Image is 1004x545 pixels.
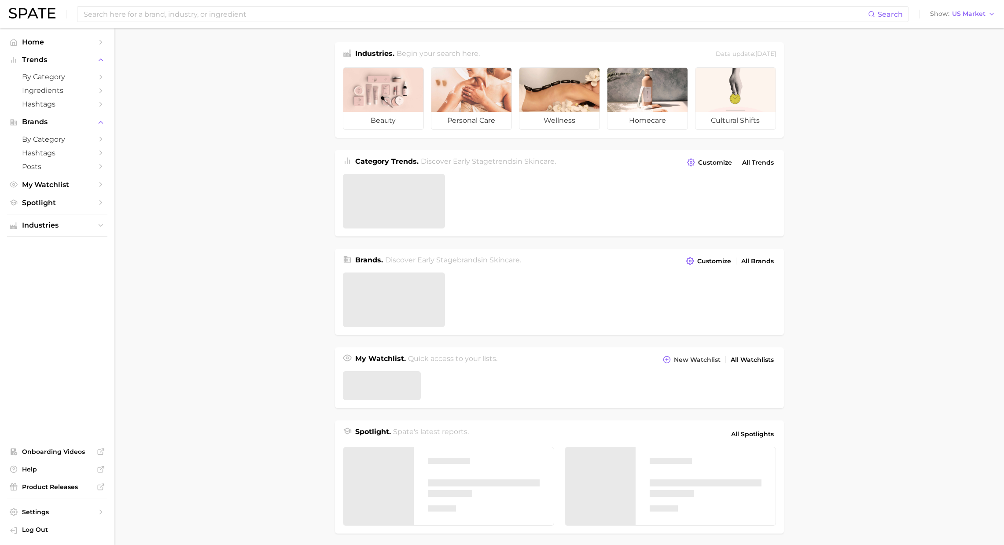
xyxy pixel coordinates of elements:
[397,48,480,60] h2: Begin your search here.
[739,255,776,267] a: All Brands
[742,159,774,166] span: All Trends
[22,221,92,229] span: Industries
[731,429,774,439] span: All Spotlights
[7,445,107,458] a: Onboarding Videos
[930,11,949,16] span: Show
[355,354,406,366] h1: My Watchlist.
[695,67,776,130] a: cultural shifts
[355,256,383,264] span: Brands .
[728,354,776,366] a: All Watchlists
[607,112,688,129] span: homecare
[408,354,497,366] h2: Quick access to your lists.
[607,67,688,130] a: homecare
[393,427,469,442] h2: Spate's latest reports.
[661,354,722,366] button: New Watchlist
[22,483,92,491] span: Product Releases
[431,67,512,130] a: personal care
[355,427,391,442] h1: Spotlight.
[83,7,868,22] input: Search here for a brand, industry, or ingredient
[385,256,521,264] span: Discover Early Stage brands in .
[7,505,107,519] a: Settings
[22,508,92,516] span: Settings
[524,157,555,166] span: skincare
[7,219,107,232] button: Industries
[7,133,107,146] a: by Category
[22,100,92,108] span: Hashtags
[952,11,986,16] span: US Market
[22,448,92,456] span: Onboarding Videos
[695,112,776,129] span: cultural shifts
[741,258,774,265] span: All Brands
[7,523,107,538] a: Log out. Currently logged in with e-mail jdurbin@soldejaneiro.com.
[7,70,107,84] a: by Category
[7,84,107,97] a: Ingredients
[878,10,903,18] span: Search
[731,356,774,364] span: All Watchlists
[431,112,511,129] span: personal care
[674,356,721,364] span: New Watchlist
[22,526,100,534] span: Log Out
[22,73,92,81] span: by Category
[697,258,731,265] span: Customize
[22,118,92,126] span: Brands
[928,8,997,20] button: ShowUS Market
[7,53,107,66] button: Trends
[7,115,107,129] button: Brands
[740,157,776,169] a: All Trends
[343,67,424,130] a: beauty
[519,112,599,129] span: wellness
[355,157,419,166] span: Category Trends .
[7,97,107,111] a: Hashtags
[729,427,776,442] a: All Spotlights
[519,67,600,130] a: wellness
[22,199,92,207] span: Spotlight
[7,178,107,191] a: My Watchlist
[685,156,734,169] button: Customize
[7,35,107,49] a: Home
[22,149,92,157] span: Hashtags
[22,180,92,189] span: My Watchlist
[22,86,92,95] span: Ingredients
[22,56,92,64] span: Trends
[22,38,92,46] span: Home
[22,162,92,171] span: Posts
[7,196,107,210] a: Spotlight
[22,135,92,144] span: by Category
[421,157,556,166] span: Discover Early Stage trends in .
[716,48,776,60] div: Data update: [DATE]
[7,146,107,160] a: Hashtags
[698,159,732,166] span: Customize
[489,256,520,264] span: skincare
[7,480,107,493] a: Product Releases
[343,112,423,129] span: beauty
[9,8,55,18] img: SPATE
[22,465,92,473] span: Help
[684,255,733,267] button: Customize
[7,463,107,476] a: Help
[355,48,394,60] h1: Industries.
[7,160,107,173] a: Posts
